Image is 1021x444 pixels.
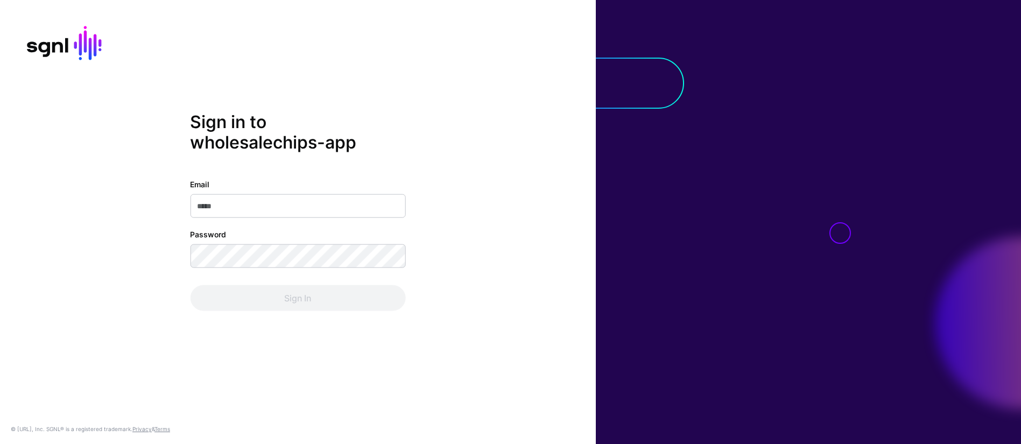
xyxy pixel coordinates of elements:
[190,179,209,190] label: Email
[11,425,170,433] div: © [URL], Inc. SGNL® is a registered trademark. &
[132,426,152,432] a: Privacy
[154,426,170,432] a: Terms
[190,111,405,153] h2: Sign in to wholesalechips-app
[190,229,226,240] label: Password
